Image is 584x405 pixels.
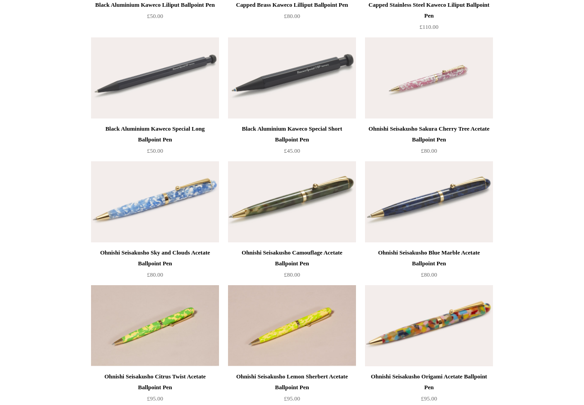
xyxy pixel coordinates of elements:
img: Ohnishi Seisakusho Lemon Sherbert Acetate Ballpoint Pen [228,285,356,366]
div: Black Aluminium Kaweco Special Short Ballpoint Pen [230,123,354,145]
div: Ohnishi Seisakusho Lemon Sherbert Acetate Ballpoint Pen [230,371,354,393]
img: Ohnishi Seisakusho Camouflage Acetate Ballpoint Pen [228,161,356,242]
a: Ohnishi Seisakusho Blue Marble Acetate Ballpoint Pen £80.00 [365,247,493,284]
a: Black Aluminium Kaweco Special Short Ballpoint Pen £45.00 [228,123,356,160]
img: Ohnishi Seisakusho Sky and Clouds Acetate Ballpoint Pen [91,161,219,242]
span: £110.00 [420,23,438,30]
img: Ohnishi Seisakusho Sakura Cherry Tree Acetate Ballpoint Pen [365,37,493,118]
a: Ohnishi Seisakusho Sakura Cherry Tree Acetate Ballpoint Pen Ohnishi Seisakusho Sakura Cherry Tree... [365,37,493,118]
a: Ohnishi Seisakusho Sakura Cherry Tree Acetate Ballpoint Pen £80.00 [365,123,493,160]
img: Black Aluminium Kaweco Special Short Ballpoint Pen [228,37,356,118]
div: Ohnishi Seisakusho Citrus Twist Acetate Ballpoint Pen [93,371,217,393]
a: Ohnishi Seisakusho Origami Acetate Ballpoint Pen Ohnishi Seisakusho Origami Acetate Ballpoint Pen [365,285,493,366]
a: Ohnishi Seisakusho Sky and Clouds Acetate Ballpoint Pen Ohnishi Seisakusho Sky and Clouds Acetate... [91,161,219,242]
span: £95.00 [147,395,163,402]
span: £80.00 [421,147,437,154]
span: £80.00 [284,13,300,19]
a: Black Aluminium Kaweco Special Short Ballpoint Pen Black Aluminium Kaweco Special Short Ballpoint... [228,37,356,118]
a: Ohnishi Seisakusho Citrus Twist Acetate Ballpoint Pen Ohnishi Seisakusho Citrus Twist Acetate Bal... [91,285,219,366]
img: Ohnishi Seisakusho Blue Marble Acetate Ballpoint Pen [365,161,493,242]
a: Black Aluminium Kaweco Special Long Ballpoint Pen Black Aluminium Kaweco Special Long Ballpoint Pen [91,37,219,118]
span: £50.00 [147,147,163,154]
a: Ohnishi Seisakusho Sky and Clouds Acetate Ballpoint Pen £80.00 [91,247,219,284]
img: Black Aluminium Kaweco Special Long Ballpoint Pen [91,37,219,118]
a: Ohnishi Seisakusho Blue Marble Acetate Ballpoint Pen Ohnishi Seisakusho Blue Marble Acetate Ballp... [365,161,493,242]
a: Ohnishi Seisakusho Lemon Sherbert Acetate Ballpoint Pen Ohnishi Seisakusho Lemon Sherbert Acetate... [228,285,356,366]
img: Ohnishi Seisakusho Origami Acetate Ballpoint Pen [365,285,493,366]
span: £80.00 [421,271,437,278]
span: £95.00 [284,395,300,402]
span: £80.00 [147,271,163,278]
a: Ohnishi Seisakusho Camouflage Acetate Ballpoint Pen Ohnishi Seisakusho Camouflage Acetate Ballpoi... [228,161,356,242]
div: Black Aluminium Kaweco Special Long Ballpoint Pen [93,123,217,145]
div: Ohnishi Seisakusho Camouflage Acetate Ballpoint Pen [230,247,354,269]
a: Black Aluminium Kaweco Special Long Ballpoint Pen £50.00 [91,123,219,160]
div: Ohnishi Seisakusho Blue Marble Acetate Ballpoint Pen [367,247,491,269]
a: Ohnishi Seisakusho Camouflage Acetate Ballpoint Pen £80.00 [228,247,356,284]
span: £45.00 [284,147,300,154]
span: £80.00 [284,271,300,278]
span: £50.00 [147,13,163,19]
div: Ohnishi Seisakusho Sakura Cherry Tree Acetate Ballpoint Pen [367,123,491,145]
img: Ohnishi Seisakusho Citrus Twist Acetate Ballpoint Pen [91,285,219,366]
div: Ohnishi Seisakusho Sky and Clouds Acetate Ballpoint Pen [93,247,217,269]
span: £95.00 [421,395,437,402]
div: Ohnishi Seisakusho Origami Acetate Ballpoint Pen [367,371,491,393]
